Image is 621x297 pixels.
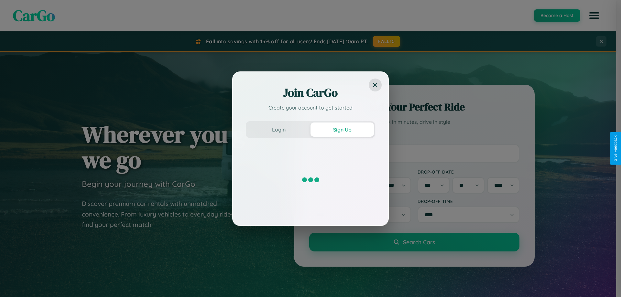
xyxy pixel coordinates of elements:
p: Create your account to get started [246,104,375,111]
button: Sign Up [310,122,374,137]
button: Login [247,122,310,137]
h2: Join CarGo [246,85,375,101]
iframe: Intercom live chat [6,275,22,291]
div: Give Feedback [613,135,618,162]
